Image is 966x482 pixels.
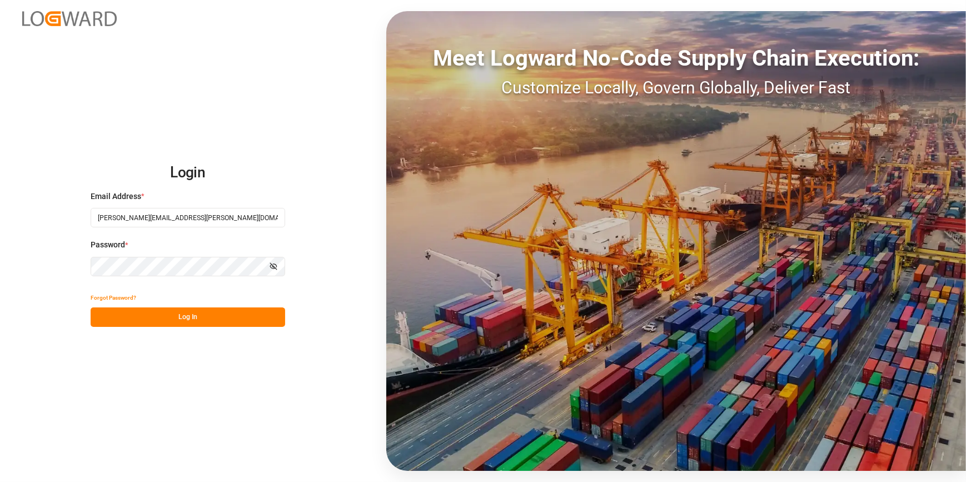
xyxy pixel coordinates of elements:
h2: Login [91,155,285,191]
div: Meet Logward No-Code Supply Chain Execution: [386,42,966,75]
input: Enter your email [91,208,285,227]
img: Logward_new_orange.png [22,11,117,26]
span: Password [91,239,125,251]
span: Email Address [91,191,141,202]
div: Customize Locally, Govern Globally, Deliver Fast [386,75,966,100]
button: Forgot Password? [91,288,136,307]
button: Log In [91,307,285,327]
